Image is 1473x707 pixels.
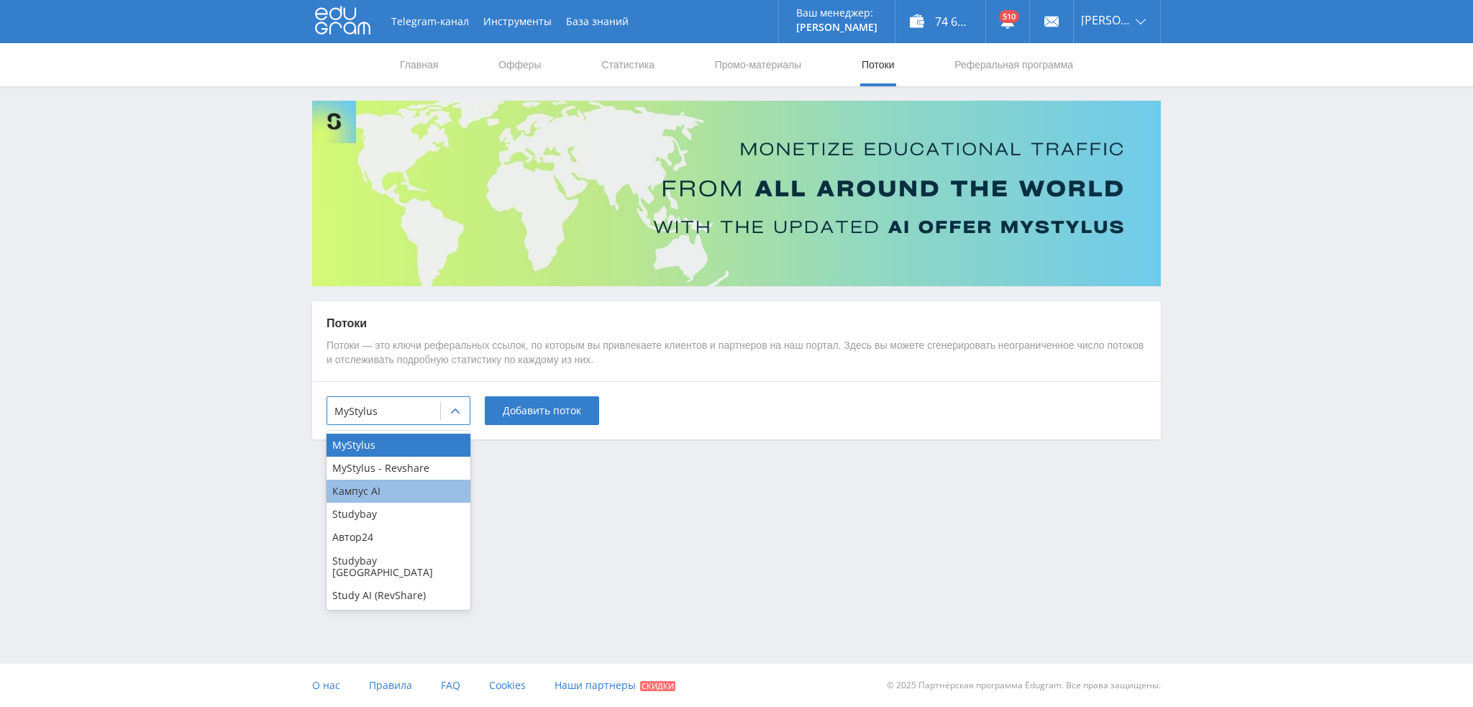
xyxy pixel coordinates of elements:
a: Статистика [600,43,656,86]
a: Главная [398,43,439,86]
a: Офферы [497,43,543,86]
div: Кампус AI [327,480,470,503]
p: Ваш менеджер: [796,7,877,19]
div: MyStylus - Revshare [327,457,470,480]
span: Правила [369,678,412,692]
span: О нас [312,678,340,692]
p: [PERSON_NAME] [796,22,877,33]
a: Реферальная программа [953,43,1075,86]
div: Studybay [327,503,470,526]
div: Study AI (RevShare) [327,584,470,607]
div: Studybay [GEOGRAPHIC_DATA] [327,549,470,584]
div: MyStylus [327,434,470,457]
a: Потоки [860,43,896,86]
span: Наши партнеры [555,678,636,692]
div: © 2025 Партнёрская программа Edugram. Все права защищены. [744,664,1161,707]
a: Cookies [489,664,526,707]
a: Правила [369,664,412,707]
span: FAQ [441,678,460,692]
span: Добавить поток [503,405,581,416]
a: FAQ [441,664,460,707]
a: Наши партнеры Скидки [555,664,675,707]
a: Промо-материалы [713,43,803,86]
a: О нас [312,664,340,707]
img: Banner [312,101,1161,286]
button: Добавить поток [485,396,599,425]
span: [PERSON_NAME] [1081,14,1131,26]
div: Автор24 [327,526,470,549]
span: Скидки [640,681,675,691]
p: Потоки — это ключи реферальных ссылок, по которым вы привлекаете клиентов и партнеров на наш порт... [327,339,1146,367]
span: Cookies [489,678,526,692]
p: Потоки [327,316,1146,332]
